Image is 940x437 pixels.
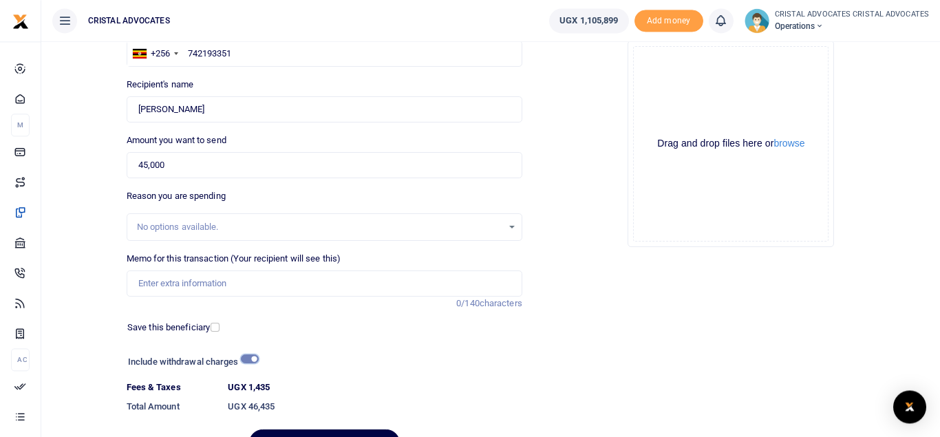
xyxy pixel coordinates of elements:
[893,390,926,423] div: Open Intercom Messenger
[745,8,769,33] img: profile-user
[775,20,930,32] span: Operations
[127,134,226,147] label: Amount you want to send
[634,10,703,32] span: Add money
[137,220,502,234] div: No options available.
[128,356,252,367] h6: Include withdrawal charges
[745,8,930,33] a: profile-user CRISTAL ADVOCATES CRISTAL ADVOCATES Operations
[559,14,618,28] span: UGX 1,105,899
[544,8,634,33] li: Wallet ballance
[127,152,522,178] input: UGX
[775,9,930,21] small: CRISTAL ADVOCATES CRISTAL ADVOCATES
[121,381,223,394] dt: Fees & Taxes
[480,298,522,308] span: characters
[634,137,828,150] div: Drag and drop files here or
[228,401,522,412] h6: UGX 46,435
[127,96,522,122] input: Loading name...
[127,270,522,297] input: Enter extra information
[12,13,29,30] img: logo-small
[127,41,182,66] div: Uganda: +256
[127,401,217,412] h6: Total Amount
[456,298,480,308] span: 0/140
[11,114,30,136] li: M
[127,252,341,266] label: Memo for this transaction (Your recipient will see this)
[127,78,194,92] label: Recipient's name
[11,348,30,371] li: Ac
[83,14,175,27] span: CRISTAL ADVOCATES
[127,41,522,67] input: Enter phone number
[127,189,226,203] label: Reason you are spending
[151,47,170,61] div: +256
[773,138,804,148] button: browse
[634,10,703,32] li: Toup your wallet
[12,15,29,25] a: logo-small logo-large logo-large
[127,321,210,334] label: Save this beneficiary
[549,8,628,33] a: UGX 1,105,899
[628,41,834,247] div: File Uploader
[634,14,703,25] a: Add money
[228,381,270,394] label: UGX 1,435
